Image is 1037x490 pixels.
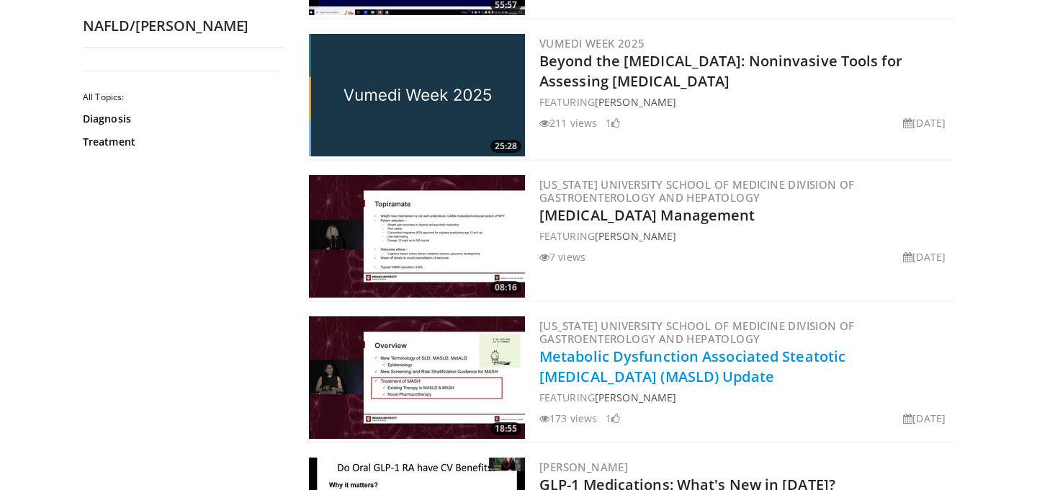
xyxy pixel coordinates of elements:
[539,318,855,346] a: [US_STATE] University School of Medicine Division of Gastroenterology and Hepatology
[539,249,585,264] li: 7 views
[309,34,525,156] a: 25:28
[539,36,645,50] a: Vumedi Week 2025
[595,229,676,243] a: [PERSON_NAME]
[83,92,281,103] h2: All Topics:
[539,115,597,130] li: 211 views
[490,140,521,153] span: 25:28
[309,175,525,298] a: 08:16
[595,95,676,109] a: [PERSON_NAME]
[309,175,525,298] img: b51af454-dfd4-4736-a109-56d4b6025b39.300x170_q85_crop-smart_upscale.jpg
[539,51,902,91] a: Beyond the [MEDICAL_DATA]: Noninvasive Tools for Assessing [MEDICAL_DATA]
[539,205,755,225] a: [MEDICAL_DATA] Management
[490,281,521,294] span: 08:16
[83,135,277,149] a: Treatment
[539,94,951,110] div: FEATURING
[903,249,946,264] li: [DATE]
[903,115,946,130] li: [DATE]
[903,411,946,426] li: [DATE]
[83,112,277,126] a: Diagnosis
[83,17,284,35] h2: NAFLD/[PERSON_NAME]
[539,177,855,205] a: [US_STATE] University School of Medicine Division of Gastroenterology and Hepatology
[539,390,951,405] div: FEATURING
[309,34,525,156] img: 9e160bef-a4f3-41df-836b-61a7d7207b89.jpg.300x170_q85_crop-smart_upscale.jpg
[539,460,628,474] a: [PERSON_NAME]
[490,422,521,435] span: 18:55
[539,411,597,426] li: 173 views
[595,391,676,404] a: [PERSON_NAME]
[309,316,525,439] a: 18:55
[539,347,845,386] a: Metabolic Dysfunction Associated Steatotic [MEDICAL_DATA] (MASLD) Update
[539,228,951,244] div: FEATURING
[606,411,620,426] li: 1
[309,316,525,439] img: 43ddfbca-8704-449b-acf5-3b4fced54a3e.300x170_q85_crop-smart_upscale.jpg
[606,115,620,130] li: 1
